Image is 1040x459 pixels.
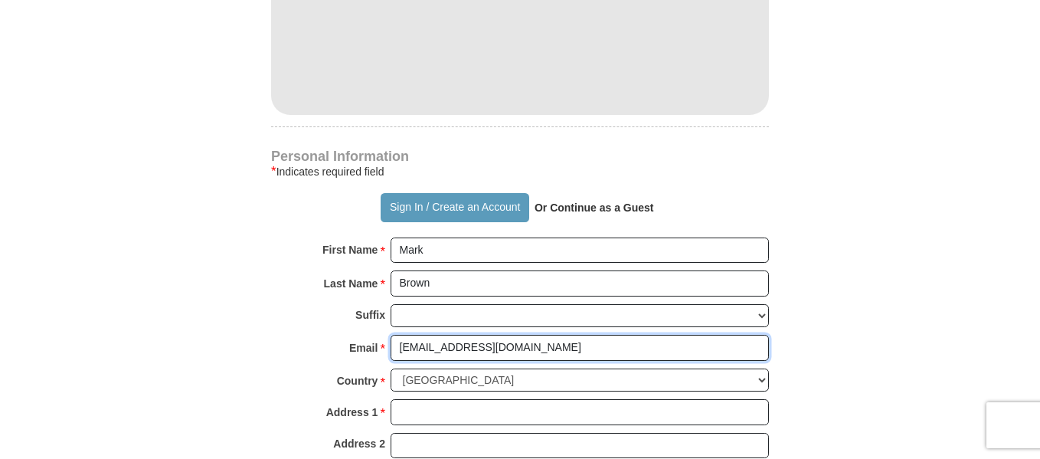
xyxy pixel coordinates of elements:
[535,202,654,214] strong: Or Continue as a Guest
[322,239,378,261] strong: First Name
[355,304,385,326] strong: Suffix
[326,402,378,423] strong: Address 1
[271,150,769,162] h4: Personal Information
[381,193,528,222] button: Sign In / Create an Account
[324,273,378,294] strong: Last Name
[271,162,769,181] div: Indicates required field
[333,433,385,454] strong: Address 2
[337,370,378,392] strong: Country
[349,337,378,359] strong: Email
